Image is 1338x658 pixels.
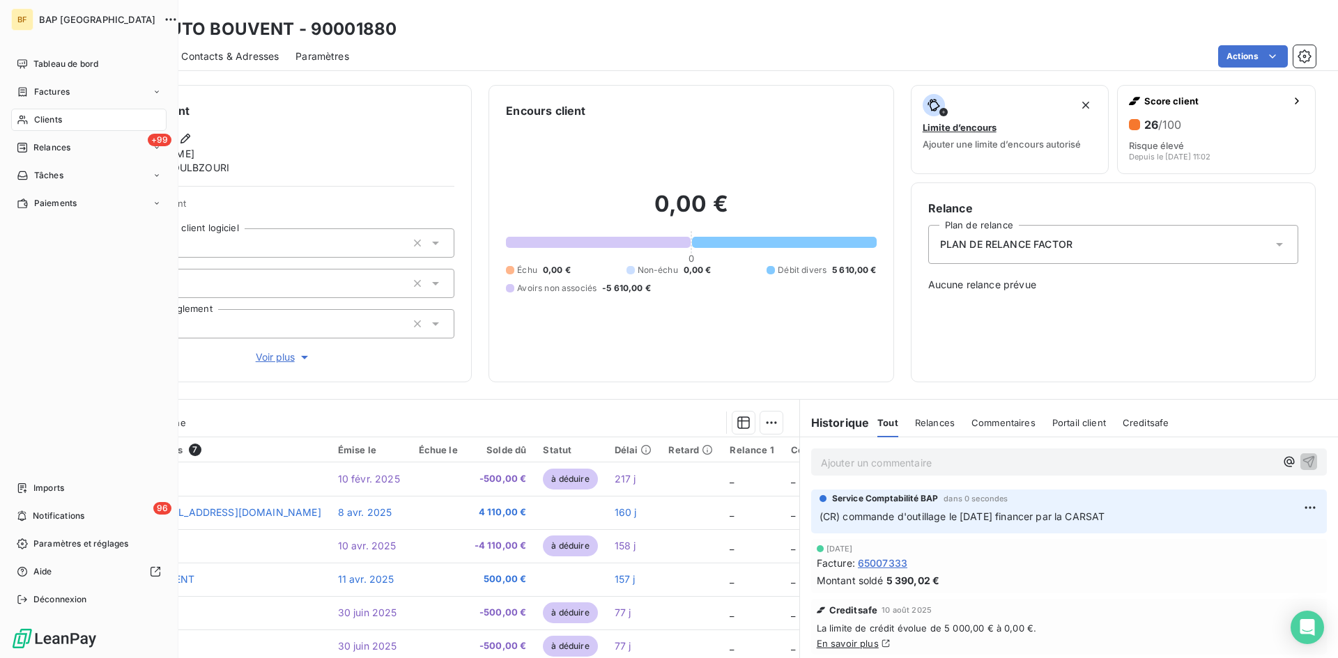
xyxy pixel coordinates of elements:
[791,573,795,585] span: _
[543,602,597,623] span: à déduire
[33,141,70,154] span: Relances
[791,444,847,455] div: Commercial
[730,473,734,485] span: _
[39,14,155,25] span: BAP [GEOGRAPHIC_DATA]
[911,85,1109,174] button: Limite d’encoursAjouter une limite d’encours autorisé
[1129,152,1210,161] span: Depuis le [DATE] 11:02
[475,606,527,620] span: -500,00 €
[1117,85,1316,174] button: Score client26/100Risque élevéDepuis le [DATE] 11:02
[295,49,349,63] span: Paramètres
[96,506,321,518] span: CDE HUILE [EMAIL_ADDRESS][DOMAIN_NAME]
[475,506,527,519] span: 4 110,00 €
[338,506,392,518] span: 8 avr. 2025
[543,264,571,276] span: 0,00 €
[112,198,454,217] span: Propriétés Client
[96,444,321,456] div: Pièces comptables
[882,606,932,614] span: 10 août 2025
[517,264,537,276] span: Échu
[1158,118,1181,132] span: /100
[543,636,597,657] span: à déduire
[791,606,795,618] span: _
[684,264,712,276] span: 0,00 €
[928,278,1298,292] span: Aucune relance prévue
[1129,140,1184,151] span: Risque élevé
[34,86,70,98] span: Factures
[791,473,795,485] span: _
[971,417,1036,428] span: Commentaires
[338,606,397,618] span: 30 juin 2025
[11,8,33,31] div: BF
[615,506,637,518] span: 160 j
[826,545,853,553] span: [DATE]
[820,510,1105,522] span: (CR) commande d'outillage le [DATE] financer par la CARSAT
[176,277,187,290] input: Ajouter une valeur
[543,469,597,489] span: à déduire
[34,113,62,126] span: Clients
[817,622,1321,634] span: La limite de crédit évolue de 5 000,00 € à 0,00 €.
[940,237,1072,251] span: PLAN DE RELANCE FACTOR
[877,417,898,428] span: Tout
[923,122,997,133] span: Limite d’encours
[506,190,876,232] h2: 0,00 €
[33,593,87,606] span: Déconnexion
[34,169,63,182] span: Tâches
[338,573,394,585] span: 11 avr. 2025
[419,444,458,455] div: Échue le
[338,473,400,485] span: 10 févr. 2025
[668,444,713,455] div: Retard
[832,492,939,505] span: Service Comptabilité BAP
[886,573,940,588] span: 5 390,02 €
[475,639,527,653] span: -500,00 €
[84,102,454,119] h6: Informations client
[730,640,734,652] span: _
[338,444,402,455] div: Émise le
[338,640,397,652] span: 30 juin 2025
[33,510,84,522] span: Notifications
[517,282,597,295] span: Avoirs non associés
[638,264,678,276] span: Non-échu
[338,540,397,551] span: 10 avr. 2025
[689,253,694,264] span: 0
[33,482,64,494] span: Imports
[475,472,527,486] span: -500,00 €
[791,640,795,652] span: _
[256,350,312,364] span: Voir plus
[33,58,98,70] span: Tableau de bord
[1144,118,1181,132] h6: 26
[778,264,826,276] span: Débit divers
[34,197,77,210] span: Paiements
[730,606,734,618] span: _
[730,444,774,455] div: Relance 1
[858,556,907,570] span: 65007333
[189,444,201,456] span: 7
[181,49,279,63] span: Contacts & Adresses
[791,540,795,551] span: _
[832,264,877,276] span: 5 610,00 €
[1291,611,1324,644] div: Open Intercom Messenger
[915,417,955,428] span: Relances
[944,494,1008,503] span: dans 0 secondes
[33,538,128,550] span: Paramètres et réglages
[1144,95,1286,107] span: Score client
[543,444,597,455] div: Statut
[928,200,1298,217] h6: Relance
[817,556,855,570] span: Facture :
[475,572,527,586] span: 500,00 €
[800,414,870,431] h6: Historique
[1052,417,1106,428] span: Portail client
[475,539,527,553] span: -4 110,00 €
[615,444,652,455] div: Délai
[730,540,734,551] span: _
[615,640,631,652] span: 77 j
[615,606,631,618] span: 77 j
[33,565,52,578] span: Aide
[829,604,878,616] span: Creditsafe
[543,535,597,556] span: à déduire
[506,102,585,119] h6: Encours client
[730,506,734,518] span: _
[1218,45,1288,68] button: Actions
[475,444,527,455] div: Solde dû
[602,282,651,295] span: -5 610,00 €
[153,502,171,515] span: 96
[11,627,98,650] img: Logo LeanPay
